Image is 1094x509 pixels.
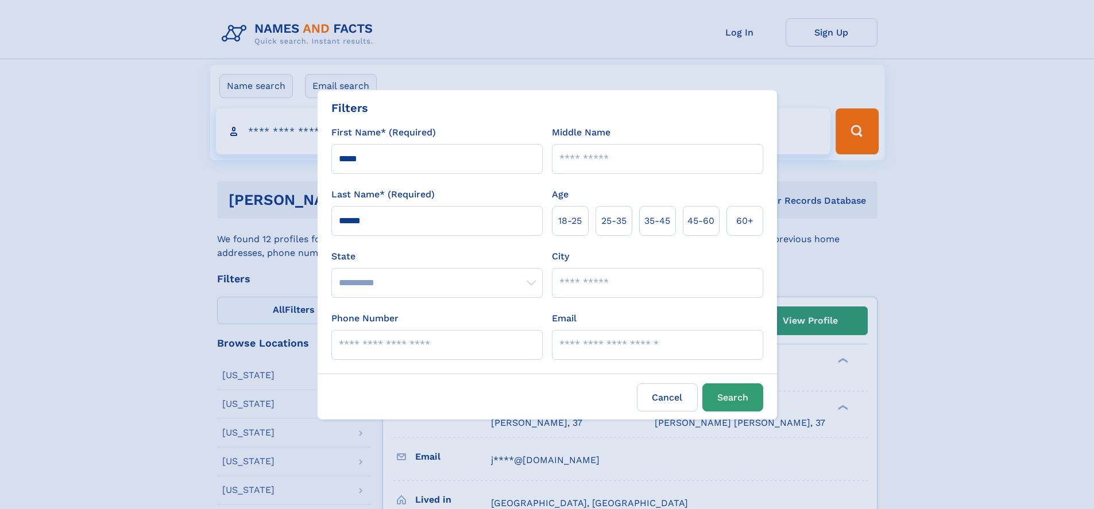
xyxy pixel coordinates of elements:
[558,214,582,228] span: 18‑25
[702,383,763,411] button: Search
[331,99,368,116] div: Filters
[331,126,436,139] label: First Name* (Required)
[601,214,627,228] span: 25‑35
[331,250,543,263] label: State
[331,312,399,325] label: Phone Number
[687,214,714,228] span: 45‑60
[552,312,577,325] label: Email
[736,214,753,228] span: 60+
[552,250,569,263] label: City
[552,188,569,201] label: Age
[552,126,610,139] label: Middle Name
[331,188,435,201] label: Last Name* (Required)
[644,214,670,228] span: 35‑45
[637,383,698,411] label: Cancel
